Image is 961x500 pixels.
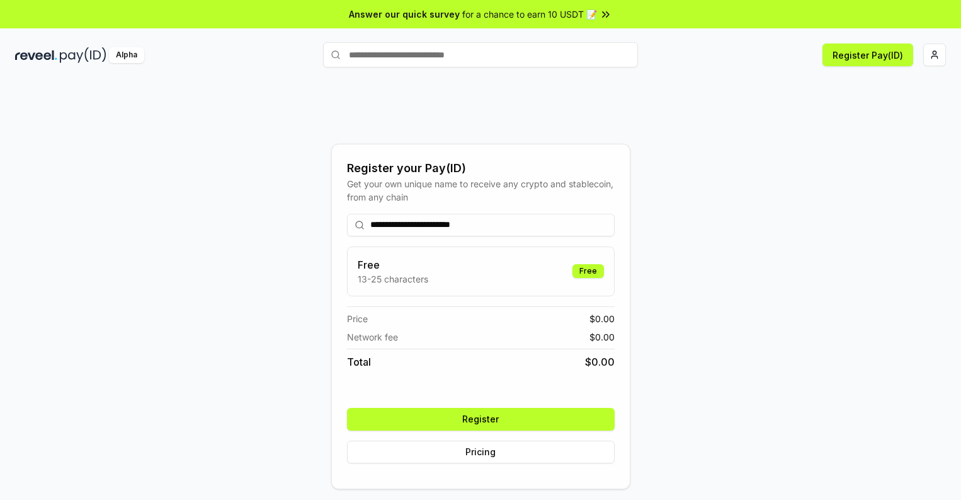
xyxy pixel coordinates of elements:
[358,257,428,272] h3: Free
[822,44,913,66] button: Register Pay(ID)
[347,330,398,344] span: Network fee
[347,441,615,463] button: Pricing
[358,272,428,286] p: 13-25 characters
[349,8,460,21] span: Answer our quick survey
[585,354,615,369] span: $ 0.00
[589,312,615,325] span: $ 0.00
[347,177,615,204] div: Get your own unique name to receive any crypto and stablecoin, from any chain
[589,330,615,344] span: $ 0.00
[347,160,615,177] div: Register your Pay(ID)
[60,47,106,63] img: pay_id
[109,47,144,63] div: Alpha
[15,47,57,63] img: reveel_dark
[347,312,368,325] span: Price
[572,264,604,278] div: Free
[347,354,371,369] span: Total
[347,408,615,431] button: Register
[462,8,597,21] span: for a chance to earn 10 USDT 📝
